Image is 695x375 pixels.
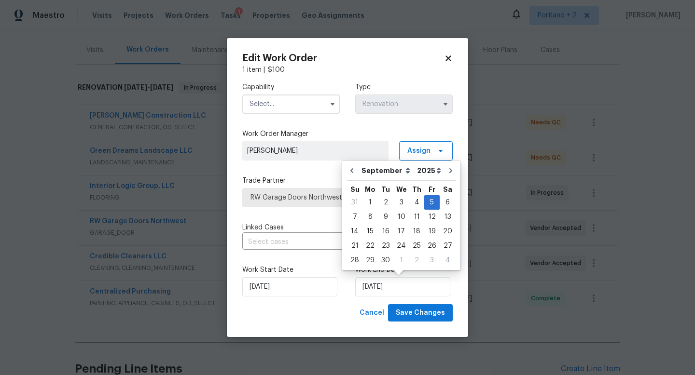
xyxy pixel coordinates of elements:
h2: Edit Work Order [242,54,444,63]
div: Sun Sep 21 2025 [347,239,362,253]
div: 28 [347,254,362,267]
div: Sat Sep 27 2025 [440,239,456,253]
div: 24 [393,239,409,253]
div: 18 [409,225,424,238]
div: Thu Sep 04 2025 [409,195,424,210]
div: 2 [378,196,393,209]
span: RW Garage Doors Northwest - PDX-S [250,193,445,202]
input: Select cases [242,235,426,250]
div: Mon Sep 01 2025 [362,195,378,210]
div: Wed Sep 17 2025 [393,224,409,239]
div: Tue Sep 30 2025 [378,253,393,268]
div: Wed Sep 24 2025 [393,239,409,253]
select: Month [359,163,415,178]
div: 30 [378,254,393,267]
div: 10 [393,210,409,224]
label: Work Start Date [242,265,340,275]
div: 7 [347,210,362,224]
div: 16 [378,225,393,238]
div: 11 [409,210,424,224]
div: Thu Oct 02 2025 [409,253,424,268]
abbr: Thursday [412,186,421,193]
div: 1 [393,254,409,267]
div: Fri Sep 26 2025 [424,239,440,253]
div: Sun Sep 07 2025 [347,210,362,224]
div: 4 [409,196,424,209]
input: M/D/YYYY [242,277,337,296]
span: Assign [407,146,431,156]
button: Go to previous month [345,161,359,180]
span: $ 100 [268,67,285,73]
label: Capability [242,82,340,92]
div: 1 item | [242,65,453,75]
div: 27 [440,239,456,253]
div: Fri Sep 12 2025 [424,210,440,224]
div: Sat Oct 04 2025 [440,253,456,268]
abbr: Sunday [350,186,360,193]
select: Year [415,163,444,178]
div: Sun Sep 28 2025 [347,253,362,268]
div: 5 [424,196,440,209]
div: Mon Sep 29 2025 [362,253,378,268]
div: 9 [378,210,393,224]
span: Save Changes [396,307,445,319]
div: 17 [393,225,409,238]
label: Trade Partner [242,176,453,186]
input: Select... [355,94,453,114]
div: Wed Sep 10 2025 [393,210,409,224]
button: Show options [440,98,451,110]
div: 3 [424,254,440,267]
button: Go to next month [444,161,458,180]
div: 12 [424,210,440,224]
div: 4 [440,254,456,267]
div: Mon Sep 08 2025 [362,210,378,224]
label: Type [355,82,453,92]
abbr: Friday [429,186,435,193]
input: Select... [242,94,340,114]
div: 26 [424,239,440,253]
div: Wed Oct 01 2025 [393,253,409,268]
button: Cancel [356,304,388,322]
div: 14 [347,225,362,238]
div: Sat Sep 06 2025 [440,195,456,210]
div: Mon Sep 15 2025 [362,224,378,239]
input: M/D/YYYY [355,277,450,296]
div: 2 [409,254,424,267]
div: 15 [362,225,378,238]
abbr: Tuesday [381,186,390,193]
div: Sun Sep 14 2025 [347,224,362,239]
div: Thu Sep 25 2025 [409,239,424,253]
div: Tue Sep 09 2025 [378,210,393,224]
span: [PERSON_NAME] [247,146,384,156]
div: Sat Sep 13 2025 [440,210,456,224]
button: Show options [327,98,338,110]
div: Tue Sep 02 2025 [378,195,393,210]
div: 23 [378,239,393,253]
div: Fri Sep 19 2025 [424,224,440,239]
span: Linked Cases [242,223,284,232]
div: Thu Sep 18 2025 [409,224,424,239]
div: 19 [424,225,440,238]
div: 21 [347,239,362,253]
span: Cancel [360,307,384,319]
div: Mon Sep 22 2025 [362,239,378,253]
div: Tue Sep 23 2025 [378,239,393,253]
div: Wed Sep 03 2025 [393,195,409,210]
div: 3 [393,196,409,209]
div: 31 [347,196,362,209]
div: 22 [362,239,378,253]
abbr: Wednesday [396,186,407,193]
div: 1 [362,196,378,209]
div: Fri Oct 03 2025 [424,253,440,268]
label: Work Order Manager [242,129,453,139]
div: 25 [409,239,424,253]
div: 20 [440,225,456,238]
div: Sat Sep 20 2025 [440,224,456,239]
div: Tue Sep 16 2025 [378,224,393,239]
div: Sun Aug 31 2025 [347,195,362,210]
button: Save Changes [388,304,453,322]
abbr: Monday [365,186,375,193]
div: 29 [362,254,378,267]
div: 13 [440,210,456,224]
div: Thu Sep 11 2025 [409,210,424,224]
